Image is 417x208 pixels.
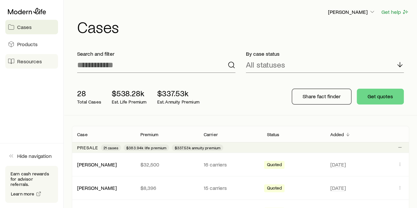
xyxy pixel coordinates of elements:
[267,185,282,192] span: Quoted
[77,185,117,191] a: [PERSON_NAME]
[77,185,117,192] div: [PERSON_NAME]
[267,132,279,137] p: Status
[5,166,58,203] div: Earn cash rewards for advisor referrals.Learn more
[330,161,345,168] span: [DATE]
[77,161,117,168] div: [PERSON_NAME]
[204,161,256,168] p: 16 carriers
[267,162,282,169] span: Quoted
[77,19,409,35] h1: Cases
[174,145,221,150] span: $337.53k annuity premium
[17,58,42,65] span: Resources
[112,89,147,98] p: $538.28k
[11,171,53,187] p: Earn cash rewards for advisor referrals.
[5,54,58,69] a: Resources
[328,8,376,16] button: [PERSON_NAME]
[204,132,218,137] p: Carrier
[77,161,117,167] a: [PERSON_NAME]
[77,145,98,150] p: Presale
[77,89,101,98] p: 28
[112,99,147,104] p: Est. Life Premium
[303,93,341,100] p: Share fact finder
[246,50,404,57] p: By case status
[77,99,101,104] p: Total Cases
[104,145,118,150] span: 21 cases
[330,132,344,137] p: Added
[292,89,351,104] button: Share fact finder
[17,41,38,47] span: Products
[11,192,35,196] span: Learn more
[77,50,235,57] p: Search and filter
[357,89,404,104] button: Get quotes
[140,132,158,137] p: Premium
[246,60,285,69] p: All statuses
[5,20,58,34] a: Cases
[157,99,199,104] p: Est. Annuity Premium
[140,185,193,191] p: $8,396
[328,9,375,15] p: [PERSON_NAME]
[381,8,409,16] button: Get help
[5,37,58,51] a: Products
[204,185,256,191] p: 15 carriers
[330,185,345,191] span: [DATE]
[5,149,58,163] button: Hide navigation
[17,24,32,30] span: Cases
[140,161,193,168] p: $32,500
[77,132,88,137] p: Case
[17,153,52,159] span: Hide navigation
[126,145,166,150] span: $383.94k life premium
[157,89,199,98] p: $337.53k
